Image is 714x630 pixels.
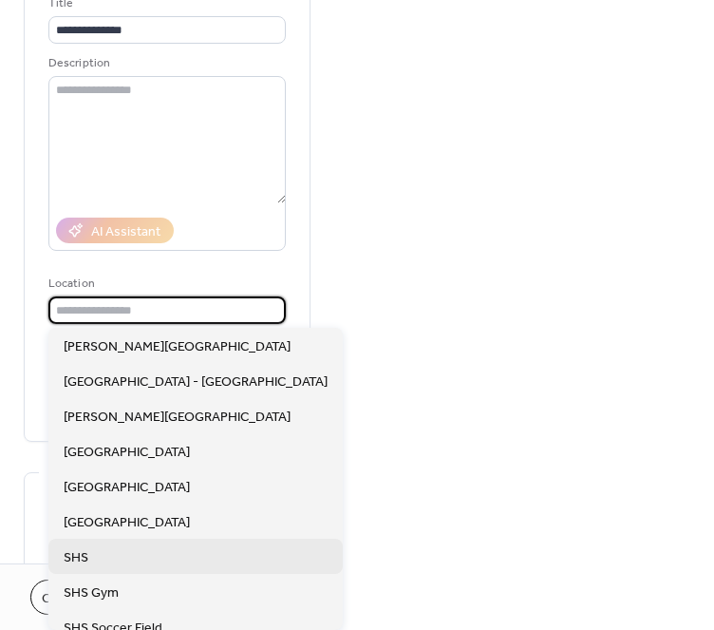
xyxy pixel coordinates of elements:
button: Cancel [30,580,103,615]
div: Description [48,53,282,73]
span: SHS Gym [64,583,119,603]
span: [GEOGRAPHIC_DATA] - [GEOGRAPHIC_DATA] [64,372,328,392]
span: [PERSON_NAME][GEOGRAPHIC_DATA] [64,408,291,428]
div: Location [48,274,282,294]
span: [GEOGRAPHIC_DATA] [64,513,190,533]
span: Cancel [42,589,92,609]
span: SHS [64,548,88,568]
span: [GEOGRAPHIC_DATA] [64,478,190,498]
span: [PERSON_NAME][GEOGRAPHIC_DATA] [64,337,291,357]
span: [GEOGRAPHIC_DATA] [64,443,190,463]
